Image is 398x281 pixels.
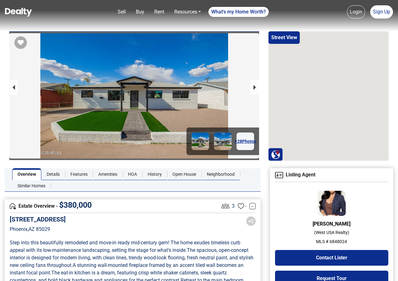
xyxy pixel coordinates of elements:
[59,200,92,210] span: $ 380,000
[41,168,65,180] a: Details
[10,226,66,233] p: Phoenix , AZ 85029
[275,172,388,178] h4: Listing Agent
[133,6,147,18] a: Buy
[191,133,209,150] img: Image
[268,31,300,44] button: Street View
[10,247,255,268] span: The spacious, open-concept interior is designed for modern living, with clean lines, trendy wood-...
[275,172,283,178] img: Agent
[318,191,346,216] img: Agent
[237,133,254,150] a: +28Photos
[275,229,388,236] p: ( West USA Realty )
[65,168,93,180] a: Features
[10,203,220,210] h4: Estate Overview -
[115,6,128,18] a: Sell
[12,180,51,192] a: Similar Homes
[202,168,240,180] a: Neighborhood
[93,168,123,180] a: Amenities
[245,202,246,210] span: -
[214,133,232,150] img: Image
[152,6,167,18] a: Rent
[123,168,142,180] a: HOA
[167,168,202,180] a: Open House
[10,203,16,209] img: Overview
[9,80,18,95] button: previous slide / item
[220,200,231,211] img: Listing View
[275,238,388,245] p: MLS # 6848024
[249,203,256,209] a: -
[172,6,203,18] a: Resources
[275,221,388,227] h6: [PERSON_NAME]
[208,7,269,17] a: What's my Home Worth?
[370,5,393,18] a: Sign Up
[5,8,32,17] img: Dealty - Buy, Sell & Rent Homes
[142,168,167,180] a: History
[10,240,242,253] span: Step into this beautifully remodeled and move-in ready mid-century gem! The home exudes timeless ...
[271,150,280,159] img: Search Homes at Dealty
[250,80,259,95] button: next slide / item
[10,216,66,223] h5: [STREET_ADDRESS]
[275,250,388,266] button: Contact Lister
[10,262,245,276] span: A stunning wall-mounted fireplace framed by an accent tiled wall becomes an instant focal point .
[232,202,235,210] span: 3
[12,168,41,180] a: Overview
[347,5,365,18] a: Login
[238,203,244,209] img: Favourites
